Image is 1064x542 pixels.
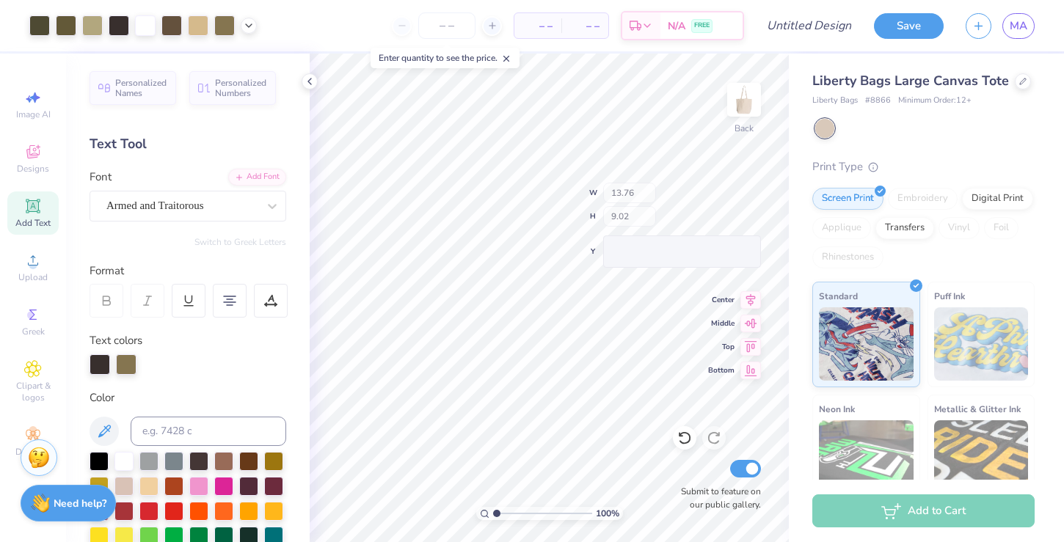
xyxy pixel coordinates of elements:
span: Decorate [15,446,51,458]
img: Neon Ink [819,420,914,494]
div: Rhinestones [812,246,883,268]
span: Standard [819,288,858,304]
span: Clipart & logos [7,380,59,403]
div: Vinyl [939,217,980,239]
span: FREE [694,21,710,31]
label: Submit to feature on our public gallery. [673,485,761,511]
div: Embroidery [888,188,958,210]
img: Standard [819,307,914,381]
div: Add Font [228,169,286,186]
span: Center [708,295,735,305]
label: Text colors [90,332,142,349]
div: Format [90,263,288,279]
div: Enter quantity to see the price. [371,48,520,68]
div: Screen Print [812,188,883,210]
div: Transfers [875,217,934,239]
span: Minimum Order: 12 + [898,95,972,107]
span: 100 % [596,507,619,520]
img: Puff Ink [934,307,1029,381]
div: Foil [984,217,1019,239]
span: MA [1010,18,1027,34]
img: Metallic & Glitter Ink [934,420,1029,494]
div: Text Tool [90,134,286,154]
span: – – [523,18,553,34]
strong: Need help? [54,497,106,510]
span: Metallic & Glitter Ink [934,401,1021,417]
input: – – [418,12,475,39]
span: N/A [668,18,685,34]
div: Print Type [812,158,1035,175]
label: Font [90,169,112,186]
span: Liberty Bags [812,95,858,107]
input: e.g. 7428 c [131,417,286,446]
span: Bottom [708,365,735,376]
span: Middle [708,318,735,329]
span: Neon Ink [819,401,855,417]
button: Save [874,13,944,39]
input: Untitled Design [755,11,863,40]
span: # 8866 [865,95,891,107]
button: Switch to Greek Letters [194,236,286,248]
span: Liberty Bags Large Canvas Tote [812,72,1009,89]
span: Upload [18,271,48,283]
span: – – [570,18,600,34]
div: Color [90,389,286,406]
span: Puff Ink [934,288,965,304]
span: Add Text [15,217,51,229]
span: Greek [22,326,45,337]
span: Image AI [16,109,51,120]
div: Digital Print [962,188,1033,210]
span: Personalized Numbers [215,78,267,98]
span: Designs [17,163,49,175]
span: Personalized Names [115,78,167,98]
div: Back [735,122,754,135]
div: Applique [812,217,871,239]
img: Back [729,85,759,114]
span: Top [708,342,735,352]
a: MA [1002,13,1035,39]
